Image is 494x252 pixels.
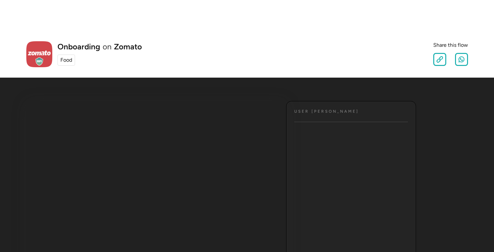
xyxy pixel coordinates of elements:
a: Zomato [114,43,142,51]
div: Share this flow [433,41,468,49]
a: Food [57,55,75,66]
h1: Onboarding [57,43,100,51]
div: on [103,43,111,51]
h4: User [PERSON_NAME] [294,109,359,114]
div: Food [60,56,72,64]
